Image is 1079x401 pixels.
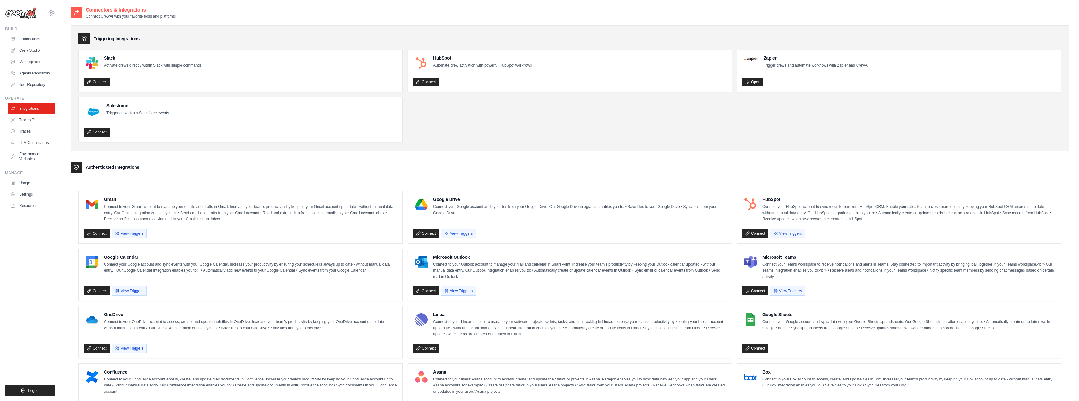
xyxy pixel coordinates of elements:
p: Trigger crews and automate workflows with Zapier and CrewAI [764,62,869,69]
span: Logout [28,388,40,393]
p: Connect your Google account and sync events with your Google Calendar. Increase your productivity... [104,262,397,274]
img: Zapier Logo [744,57,758,61]
a: Connect [413,286,439,295]
a: LLM Connections [8,138,55,148]
button: View Triggers [770,229,805,238]
a: Crew Studio [8,45,55,56]
h4: Google Sheets [762,311,1056,318]
p: Connect to your Gmail account to manage your emails and drafts in Gmail. Increase your team’s pro... [104,204,397,222]
p: Activate crews directly within Slack with simple commands [104,62,202,69]
span: Resources [19,203,37,208]
p: Connect CrewAI with your favorite tools and platforms [86,14,176,19]
img: Google Calendar Logo [86,256,98,268]
button: View Triggers [441,229,476,238]
h4: Linear [433,311,726,318]
a: Agents Repository [8,68,55,78]
h4: HubSpot [433,55,532,61]
h4: Slack [104,55,202,61]
a: Connect [84,78,110,86]
a: Tool Repository [8,80,55,90]
p: Connect to your Confluence account access, create, and update their documents in Confluence. Incr... [104,376,397,395]
h4: Asana [433,369,726,375]
p: Trigger crews from Salesforce events [106,110,169,116]
img: Microsoft Outlook Logo [415,256,428,268]
h4: Microsoft Outlook [433,254,726,260]
div: Manage [5,170,55,175]
a: Settings [8,189,55,199]
img: Google Sheets Logo [744,313,757,326]
img: Logo [5,7,37,19]
button: View Triggers [112,344,147,353]
h4: Gmail [104,196,397,203]
a: Connect [742,229,768,238]
h4: Google Drive [433,196,726,203]
img: OneDrive Logo [86,313,98,326]
img: Salesforce Logo [86,104,101,120]
h4: Salesforce [106,103,169,109]
img: Linear Logo [415,313,428,326]
h3: Authenticated Integrations [86,164,139,170]
img: Slack Logo [86,57,98,69]
img: Google Drive Logo [415,198,428,211]
a: Open [742,78,763,86]
p: Connect to your Outlook account to manage your mail and calendar in SharePoint. Increase your tea... [433,262,726,280]
h4: Confluence [104,369,397,375]
img: Asana Logo [415,371,428,383]
div: Build [5,27,55,32]
h4: Zapier [764,55,869,61]
p: Connect your Google account and sync data with your Google Sheets spreadsheets. Our Google Sheets... [762,319,1056,331]
a: Connect [84,344,110,353]
a: Connect [742,286,768,295]
a: Connect [84,128,110,137]
a: Connect [84,229,110,238]
button: View Triggers [441,286,476,296]
img: Confluence Logo [86,371,98,383]
a: Connect [84,286,110,295]
button: View Triggers [112,229,147,238]
button: View Triggers [770,286,805,296]
p: Connect your Google account and sync files from your Google Drive. Our Google Drive integration e... [433,204,726,216]
button: Resources [8,201,55,211]
a: Integrations [8,103,55,114]
h4: Box [762,369,1056,375]
p: Connect your Teams workspace to receive notifications and alerts in Teams. Stay connected to impo... [762,262,1056,280]
div: Operate [5,96,55,101]
a: Connect [413,78,439,86]
p: Connect to your Linear account to manage your software projects, sprints, tasks, and bug tracking... [433,319,726,338]
img: Microsoft Teams Logo [744,256,757,268]
h4: OneDrive [104,311,397,318]
img: HubSpot Logo [415,57,428,69]
p: Automate crew activation with powerful HubSpot workflows [433,62,532,69]
a: Environment Variables [8,149,55,164]
img: Box Logo [744,371,757,383]
h3: Triggering Integrations [94,36,140,42]
h4: Microsoft Teams [762,254,1056,260]
a: Usage [8,178,55,188]
a: Marketplace [8,57,55,67]
button: View Triggers [112,286,147,296]
p: Connect your HubSpot account to sync records from your HubSpot CRM. Enable your sales team to clo... [762,204,1056,222]
a: Connect [413,344,439,353]
h4: Google Calendar [104,254,397,260]
h4: HubSpot [762,196,1056,203]
button: Logout [5,385,55,396]
img: HubSpot Logo [744,198,757,211]
p: Connect to your OneDrive account to access, create, and update their files in OneDrive. Increase ... [104,319,397,331]
a: Connect [742,344,768,353]
h2: Connectors & Integrations [86,6,176,14]
a: Traces [8,126,55,136]
a: Connect [413,229,439,238]
a: Traces Old [8,115,55,125]
p: Connect to your users’ Asana account to access, create, and update their tasks or projects in Asa... [433,376,726,395]
p: Connect to your Box account to access, create, and update files in Box. Increase your team’s prod... [762,376,1056,389]
a: Automations [8,34,55,44]
img: Gmail Logo [86,198,98,211]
